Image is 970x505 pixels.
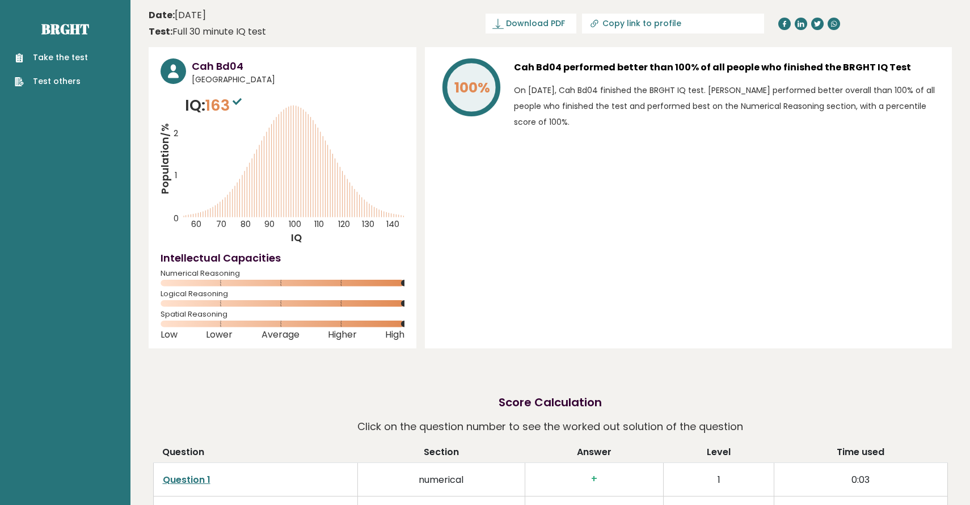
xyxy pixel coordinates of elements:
a: Test others [15,75,88,87]
th: Answer [525,445,664,463]
tspan: 0 [174,213,179,224]
p: On [DATE], Cah Bd04 finished the BRGHT IQ test. [PERSON_NAME] performed better overall than 100% ... [514,82,940,130]
h4: Intellectual Capacities [161,250,404,266]
a: Take the test [15,52,88,64]
th: Question [153,445,358,463]
div: Full 30 minute IQ test [149,25,266,39]
p: IQ: [185,94,244,117]
p: Click on the question number to see the worked out solution of the question [357,416,743,437]
tspan: 130 [362,219,374,230]
span: Low [161,333,178,337]
span: 163 [205,95,244,116]
h3: + [534,473,655,485]
a: Download PDF [486,14,576,33]
a: Question 1 [163,473,210,486]
td: numerical [358,463,525,496]
span: Download PDF [506,18,565,30]
tspan: 110 [314,219,324,230]
span: Higher [328,333,357,337]
h2: Score Calculation [499,394,602,411]
td: 0:03 [774,463,947,496]
tspan: 100% [454,78,490,98]
span: Spatial Reasoning [161,312,404,317]
span: Logical Reasoning [161,292,404,296]
h3: Cah Bd04 performed better than 100% of all people who finished the BRGHT IQ Test [514,58,940,77]
tspan: 80 [241,219,251,230]
b: Date: [149,9,175,22]
span: [GEOGRAPHIC_DATA] [192,74,404,86]
tspan: 70 [216,219,226,230]
h3: Cah Bd04 [192,58,404,74]
span: Lower [206,333,233,337]
th: Time used [774,445,947,463]
tspan: 140 [387,219,400,230]
a: Brght [41,20,89,38]
th: Section [358,445,525,463]
th: Level [664,445,774,463]
tspan: 60 [191,219,201,230]
tspan: Population/% [158,123,172,194]
tspan: IQ [291,230,302,245]
tspan: 90 [264,219,275,230]
span: Average [262,333,300,337]
tspan: 120 [338,219,350,230]
tspan: 100 [289,219,302,230]
time: [DATE] [149,9,206,22]
td: 1 [664,463,774,496]
tspan: 1 [175,170,177,182]
tspan: 2 [174,128,178,139]
span: Numerical Reasoning [161,271,404,276]
span: High [385,333,404,337]
b: Test: [149,25,172,38]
